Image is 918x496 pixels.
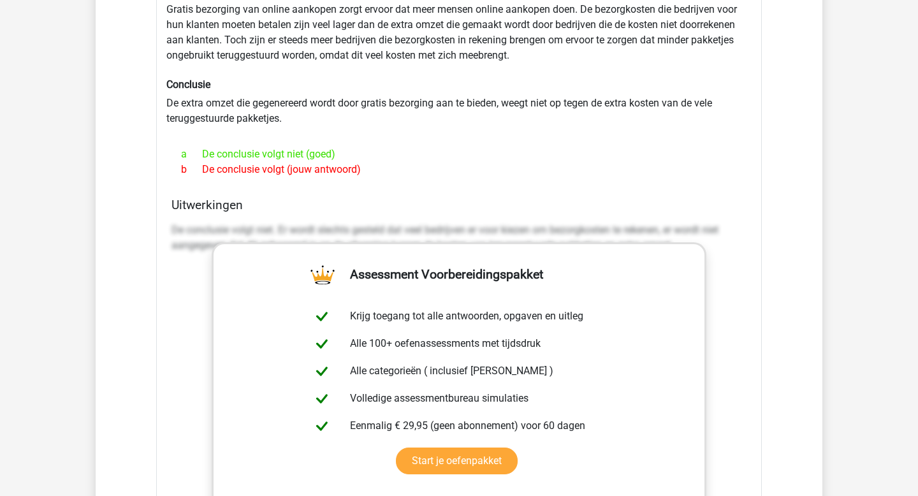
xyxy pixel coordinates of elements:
[396,448,518,474] a: Start je oefenpakket
[171,198,747,212] h4: Uitwerkingen
[171,222,747,253] p: De conclusie volgt niet. Er wordt slechts gesteld dat veel bedrijven er voor kiezen om bezorgkost...
[166,78,752,91] h6: Conclusie
[171,147,747,162] div: De conclusie volgt niet (goed)
[181,162,202,177] span: b
[171,162,747,177] div: De conclusie volgt (jouw antwoord)
[181,147,202,162] span: a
